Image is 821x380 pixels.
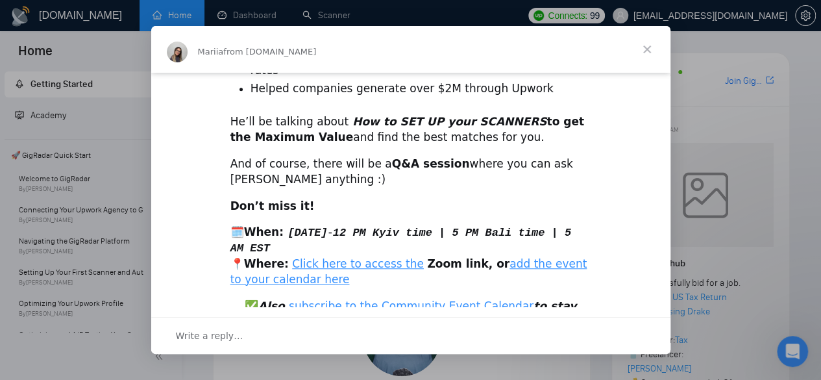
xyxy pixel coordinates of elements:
[230,299,591,330] div: ✅
[151,317,670,354] div: Open conversation and reply
[198,47,224,57] span: Mariia
[352,115,546,128] i: How to SET UP your SCANNERS
[244,257,289,270] b: Where:
[427,257,509,270] b: Zoom link, or
[223,47,316,57] span: from [DOMAIN_NAME]
[230,114,591,146] div: He’ll be talking about and find the best matches for you.
[176,327,243,344] span: Write a reply…
[289,299,533,312] a: subscribe to the Community Event Calendar
[624,26,670,73] span: Close
[244,225,284,238] b: When:
[292,257,424,270] a: Click here to access the
[230,225,591,287] div: 🗓️ - 📍
[167,42,188,62] img: Profile image for Mariia
[230,226,571,255] code: 12 PM Kyiv time | 5 PM Bali time | 5 AM EST
[392,157,470,170] b: Q&A session
[230,157,591,188] div: And of course, there will be a where you can ask [PERSON_NAME] anything :)
[258,299,576,328] i: Also, to stay informed about upcoming sessions.
[230,115,584,144] b: to get the Maximum Value
[287,226,328,240] code: [DATE]
[230,257,587,286] a: add the event to your calendar here
[230,199,315,212] b: Don’t miss it!
[251,81,591,97] li: Helped companies generate over $2M through Upwork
